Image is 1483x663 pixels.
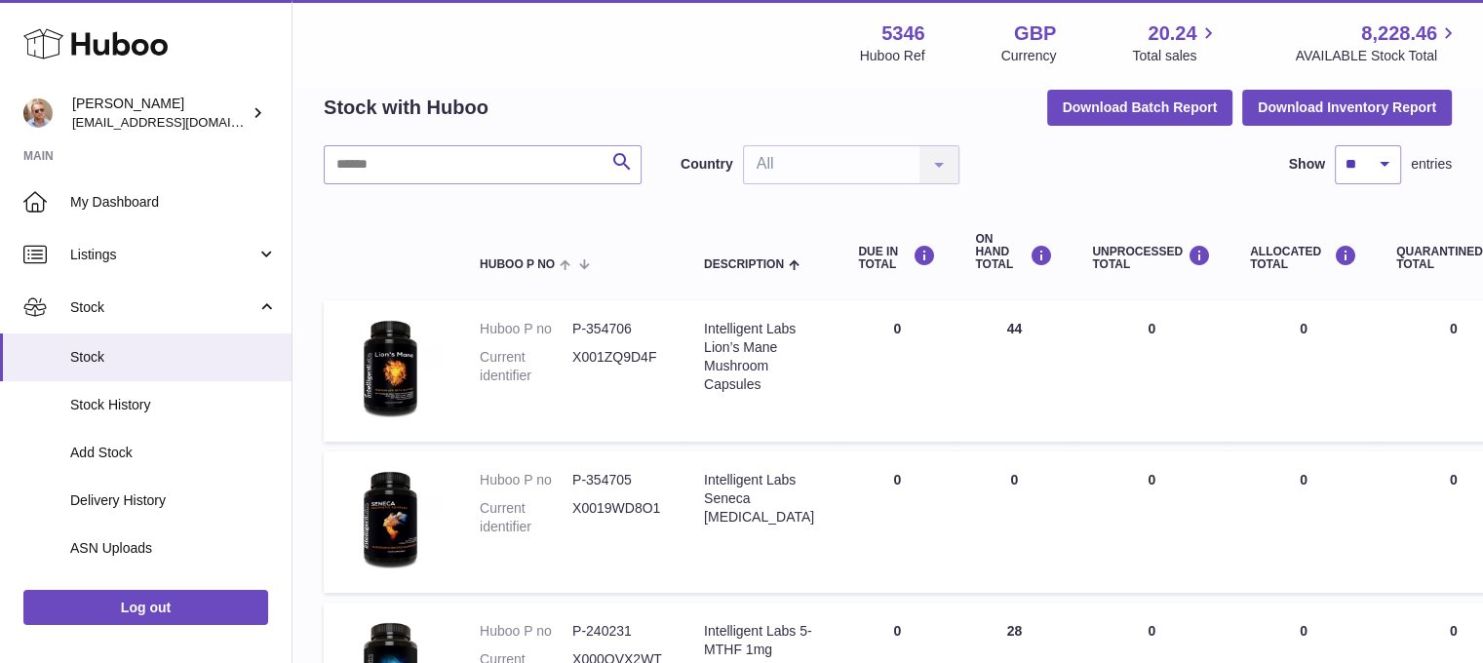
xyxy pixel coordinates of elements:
[1250,245,1357,271] div: ALLOCATED Total
[70,444,277,462] span: Add Stock
[956,300,1073,442] td: 44
[1073,300,1230,442] td: 0
[1132,20,1219,65] a: 20.24 Total sales
[1073,451,1230,593] td: 0
[704,471,819,526] div: Intelligent Labs Seneca [MEDICAL_DATA]
[70,539,277,558] span: ASN Uploads
[23,590,268,625] a: Log out
[1450,321,1458,336] span: 0
[572,320,665,338] dd: P-354706
[1092,245,1211,271] div: UNPROCESSED Total
[1047,90,1233,125] button: Download Batch Report
[23,98,53,128] img: support@radoneltd.co.uk
[72,95,248,132] div: [PERSON_NAME]
[343,320,441,417] img: product image
[1132,47,1219,65] span: Total sales
[572,348,665,385] dd: X001ZQ9D4F
[839,300,956,442] td: 0
[572,471,665,489] dd: P-354705
[480,258,555,271] span: Huboo P no
[881,20,925,47] strong: 5346
[1230,451,1377,593] td: 0
[1014,20,1056,47] strong: GBP
[1411,155,1452,174] span: entries
[1295,20,1460,65] a: 8,228.46 AVAILABLE Stock Total
[70,348,277,367] span: Stock
[70,396,277,414] span: Stock History
[70,246,256,264] span: Listings
[1450,472,1458,487] span: 0
[1361,20,1437,47] span: 8,228.46
[1242,90,1452,125] button: Download Inventory Report
[956,451,1073,593] td: 0
[72,114,287,130] span: [EMAIL_ADDRESS][DOMAIN_NAME]
[704,258,784,271] span: Description
[480,499,572,536] dt: Current identifier
[343,471,441,568] img: product image
[70,193,277,212] span: My Dashboard
[324,95,488,121] h2: Stock with Huboo
[1450,623,1458,639] span: 0
[975,233,1053,272] div: ON HAND Total
[480,471,572,489] dt: Huboo P no
[480,320,572,338] dt: Huboo P no
[70,298,256,317] span: Stock
[572,622,665,641] dd: P-240231
[572,499,665,536] dd: X0019WD8O1
[1148,20,1196,47] span: 20.24
[1230,300,1377,442] td: 0
[704,622,819,659] div: Intelligent Labs 5-MTHF 1mg
[1289,155,1325,174] label: Show
[839,451,956,593] td: 0
[860,47,925,65] div: Huboo Ref
[70,491,277,510] span: Delivery History
[858,245,936,271] div: DUE IN TOTAL
[480,348,572,385] dt: Current identifier
[681,155,733,174] label: Country
[1295,47,1460,65] span: AVAILABLE Stock Total
[480,622,572,641] dt: Huboo P no
[704,320,819,394] div: Intelligent Labs Lion’s Mane Mushroom Capsules
[1001,47,1057,65] div: Currency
